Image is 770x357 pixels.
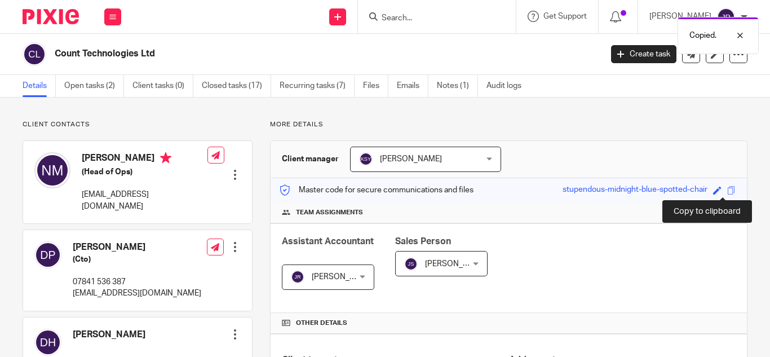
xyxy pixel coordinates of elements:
[689,30,716,41] p: Copied.
[73,276,201,288] p: 07841 536 387
[82,152,207,166] h4: [PERSON_NAME]
[296,208,363,217] span: Team assignments
[23,75,56,97] a: Details
[291,270,304,284] img: svg%3E
[64,75,124,97] a: Open tasks (2)
[82,189,207,212] p: [EMAIL_ADDRESS][DOMAIN_NAME]
[23,42,46,66] img: svg%3E
[23,120,253,129] p: Client contacts
[73,329,145,341] h4: [PERSON_NAME]
[397,75,428,97] a: Emails
[312,273,374,281] span: [PERSON_NAME]
[380,14,482,24] input: Search
[282,237,374,246] span: Assistant Accountant
[611,45,676,63] a: Create task
[359,152,373,166] img: svg%3E
[34,329,61,356] img: svg%3E
[363,75,388,97] a: Files
[160,152,171,164] i: Primary
[486,75,530,97] a: Audit logs
[73,254,201,265] h5: (Cto)
[55,48,486,60] h2: Count Technologies Ltd
[280,75,355,97] a: Recurring tasks (7)
[425,260,487,268] span: [PERSON_NAME]
[282,153,339,165] h3: Client manager
[404,257,418,271] img: svg%3E
[296,319,347,328] span: Other details
[270,120,747,129] p: More details
[73,241,201,253] h4: [PERSON_NAME]
[563,184,707,197] div: stupendous-midnight-blue-spotted-chair
[395,237,451,246] span: Sales Person
[380,155,442,163] span: [PERSON_NAME]
[202,75,271,97] a: Closed tasks (17)
[437,75,478,97] a: Notes (1)
[34,241,61,268] img: svg%3E
[717,8,735,26] img: svg%3E
[34,152,70,188] img: svg%3E
[73,288,201,299] p: [EMAIL_ADDRESS][DOMAIN_NAME]
[279,184,473,196] p: Master code for secure communications and files
[132,75,193,97] a: Client tasks (0)
[82,166,207,178] h5: (Head of Ops)
[23,9,79,24] img: Pixie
